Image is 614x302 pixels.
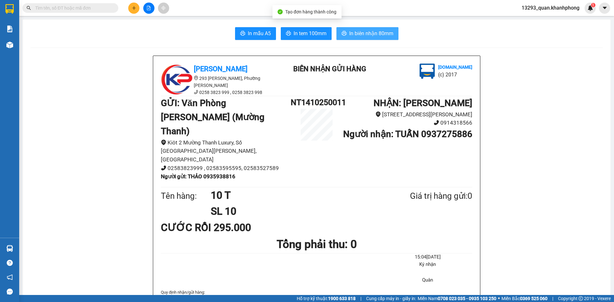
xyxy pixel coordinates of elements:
[240,31,245,37] span: printer
[161,190,211,203] div: Tên hàng:
[161,220,264,236] div: CƯỚC RỒI 295.000
[374,98,472,108] b: NHẬN : [PERSON_NAME]
[128,3,139,14] button: plus
[211,187,379,203] h1: 10 T
[278,9,283,14] span: check-circle
[579,296,583,301] span: copyright
[498,297,500,300] span: ⚪️
[592,3,594,7] span: 1
[383,261,472,268] li: Ký nhận
[379,190,472,203] div: Giá trị hàng gửi: 0
[286,31,291,37] span: printer
[161,75,276,89] li: 293 [PERSON_NAME], Phường [PERSON_NAME]
[161,98,264,136] b: GỬI : Văn Phòng [PERSON_NAME] (Mường Thanh)
[349,29,393,37] span: In biên nhận 80mm
[161,138,291,164] li: Kiôt 2 Mường Thanh Luxury, Số [GEOGRAPHIC_DATA][PERSON_NAME], [GEOGRAPHIC_DATA]
[291,96,342,109] h1: NT1410250011
[5,4,14,14] img: logo-vxr
[602,5,608,11] span: caret-down
[194,90,198,94] span: phone
[434,120,439,125] span: phone
[161,89,276,96] li: 0258 3823 999 , 0258 3823 998
[211,203,379,219] h1: SL 10
[328,296,356,301] strong: 1900 633 818
[161,165,166,171] span: phone
[343,129,472,139] b: Người nhận : TUẤN 0937275886
[281,27,332,40] button: printerIn tem 100mm
[342,110,472,119] li: [STREET_ADDRESS][PERSON_NAME]
[161,140,166,145] span: environment
[161,6,166,10] span: aim
[342,31,347,37] span: printer
[293,65,366,73] b: BIÊN NHẬN GỬI HÀNG
[7,274,13,280] span: notification
[6,42,13,48] img: warehouse-icon
[336,27,398,40] button: printerIn biên nhận 80mm
[420,64,435,79] img: logo.jpg
[161,164,291,173] li: 02583823999 , 02583595595, 02583527589
[383,276,472,284] li: Quân
[7,289,13,295] span: message
[294,29,327,37] span: In tem 100mm
[587,5,593,11] img: icon-new-feature
[146,6,151,10] span: file-add
[143,3,154,14] button: file-add
[360,295,361,302] span: |
[235,27,276,40] button: printerIn mẫu A5
[418,295,496,302] span: Miền Nam
[552,295,553,302] span: |
[35,4,111,12] input: Tìm tên, số ĐT hoặc mã đơn
[438,296,496,301] strong: 0708 023 035 - 0935 103 250
[132,6,136,10] span: plus
[520,296,547,301] strong: 0369 525 060
[7,260,13,266] span: question-circle
[285,9,336,14] span: Tạo đơn hàng thành công
[158,3,169,14] button: aim
[161,173,235,180] b: Người gửi : THẢO 0935938816
[342,119,472,127] li: 0914318566
[161,236,472,253] h1: Tổng phải thu: 0
[599,3,610,14] button: caret-down
[438,65,472,70] b: [DOMAIN_NAME]
[27,6,31,10] span: search
[248,29,271,37] span: In mẫu A5
[591,3,595,7] sup: 1
[375,112,381,117] span: environment
[438,71,472,79] li: (c) 2017
[516,4,585,12] span: 13293_quan.khanhphong
[161,64,193,96] img: logo.jpg
[194,76,198,80] span: environment
[366,295,416,302] span: Cung cấp máy in - giấy in:
[194,65,248,73] b: [PERSON_NAME]
[383,253,472,261] li: 15:04[DATE]
[6,26,13,32] img: solution-icon
[6,245,13,252] img: warehouse-icon
[297,295,356,302] span: Hỗ trợ kỹ thuật:
[501,295,547,302] span: Miền Bắc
